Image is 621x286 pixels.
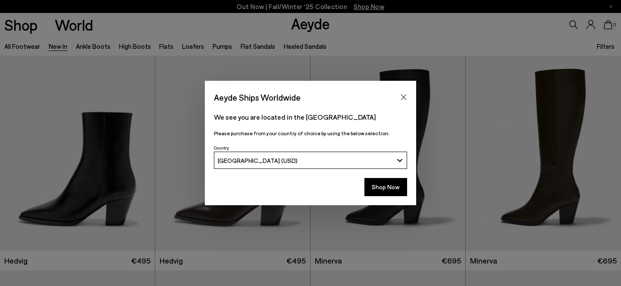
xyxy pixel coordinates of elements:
[214,129,407,137] p: Please purchase from your country of choice by using the below selection:
[364,178,407,196] button: Shop Now
[397,91,410,104] button: Close
[214,112,407,122] p: We see you are located in the [GEOGRAPHIC_DATA]
[218,157,298,164] span: [GEOGRAPHIC_DATA] (USD)
[214,145,229,150] span: Country
[214,90,301,105] span: Aeyde Ships Worldwide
